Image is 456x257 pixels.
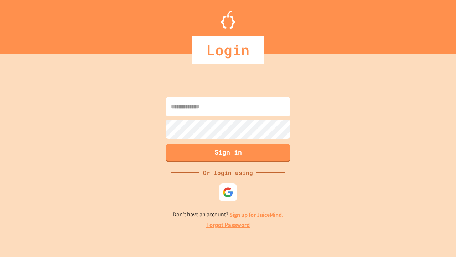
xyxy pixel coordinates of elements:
[192,36,264,64] div: Login
[173,210,284,219] p: Don't have an account?
[229,211,284,218] a: Sign up for JuiceMind.
[166,144,290,162] button: Sign in
[221,11,235,29] img: Logo.svg
[223,187,233,198] img: google-icon.svg
[206,221,250,230] a: Forgot Password
[199,168,256,177] div: Or login using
